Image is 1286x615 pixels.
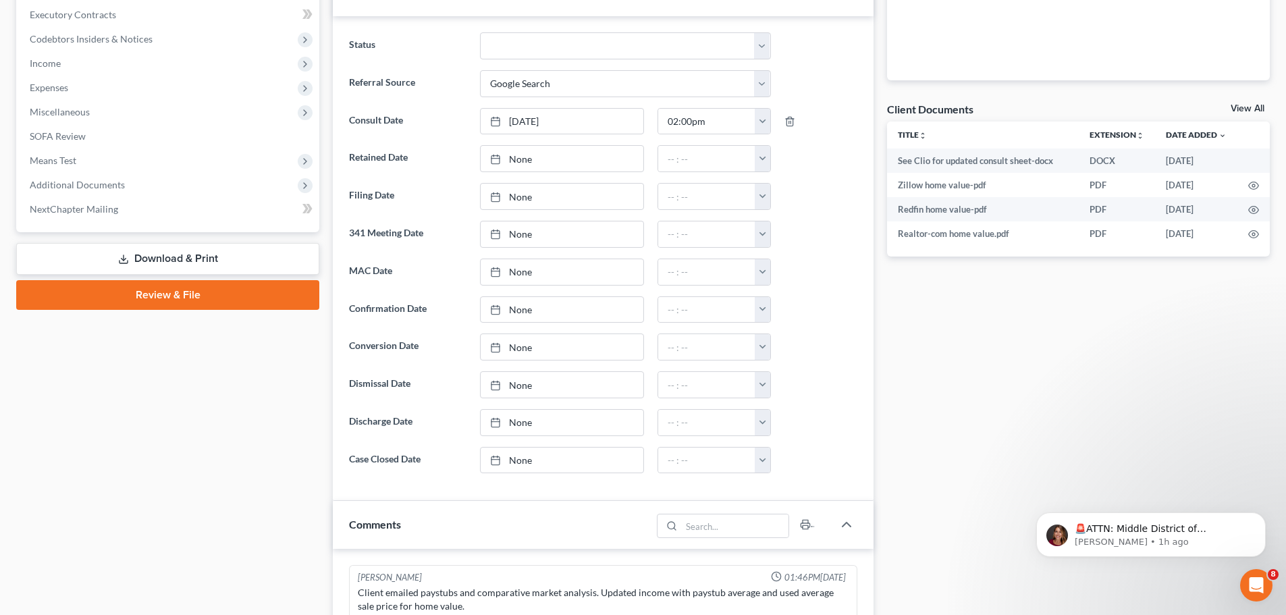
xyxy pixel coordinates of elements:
[481,221,643,247] a: None
[481,410,643,435] a: None
[1218,132,1227,140] i: expand_more
[658,259,755,285] input: -- : --
[1155,173,1237,197] td: [DATE]
[342,333,473,360] label: Conversion Date
[658,334,755,360] input: -- : --
[481,372,643,398] a: None
[1231,104,1264,113] a: View All
[682,514,789,537] input: Search...
[16,280,319,310] a: Review & File
[1240,569,1272,601] iframe: Intercom live chat
[342,145,473,172] label: Retained Date
[1155,197,1237,221] td: [DATE]
[784,571,846,584] span: 01:46PM[DATE]
[1079,149,1155,173] td: DOCX
[1136,132,1144,140] i: unfold_more
[658,372,755,398] input: -- : --
[342,183,473,210] label: Filing Date
[887,221,1079,246] td: Realtor-com home value.pdf
[342,32,473,59] label: Status
[919,132,927,140] i: unfold_more
[342,108,473,135] label: Consult Date
[1268,569,1279,580] span: 8
[16,243,319,275] a: Download & Print
[1090,130,1144,140] a: Extensionunfold_more
[658,109,755,134] input: -- : --
[30,203,118,215] span: NextChapter Mailing
[1079,173,1155,197] td: PDF
[658,221,755,247] input: -- : --
[30,106,90,117] span: Miscellaneous
[1155,149,1237,173] td: [DATE]
[658,410,755,435] input: -- : --
[358,586,849,613] div: Client emailed paystubs and comparative market analysis. Updated income with paystub average and ...
[1166,130,1227,140] a: Date Added expand_more
[481,259,643,285] a: None
[30,130,86,142] span: SOFA Review
[342,259,473,286] label: MAC Date
[30,82,68,93] span: Expenses
[30,155,76,166] span: Means Test
[481,448,643,473] a: None
[30,179,125,190] span: Additional Documents
[481,334,643,360] a: None
[349,518,401,531] span: Comments
[658,297,755,323] input: -- : --
[342,409,473,436] label: Discharge Date
[19,197,319,221] a: NextChapter Mailing
[887,149,1079,173] td: See Clio for updated consult sheet-docx
[1016,484,1286,579] iframe: Intercom notifications message
[481,297,643,323] a: None
[30,33,153,45] span: Codebtors Insiders & Notices
[898,130,927,140] a: Titleunfold_more
[342,447,473,474] label: Case Closed Date
[342,371,473,398] label: Dismissal Date
[1079,221,1155,246] td: PDF
[658,146,755,171] input: -- : --
[887,102,973,116] div: Client Documents
[481,109,643,134] a: [DATE]
[658,184,755,209] input: -- : --
[658,448,755,473] input: -- : --
[19,124,319,149] a: SOFA Review
[342,296,473,323] label: Confirmation Date
[887,173,1079,197] td: Zillow home value-pdf
[481,184,643,209] a: None
[1155,221,1237,246] td: [DATE]
[358,571,422,584] div: [PERSON_NAME]
[1079,197,1155,221] td: PDF
[30,57,61,69] span: Income
[342,70,473,97] label: Referral Source
[481,146,643,171] a: None
[342,221,473,248] label: 341 Meeting Date
[19,3,319,27] a: Executory Contracts
[887,197,1079,221] td: Redfin home value-pdf
[30,9,116,20] span: Executory Contracts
